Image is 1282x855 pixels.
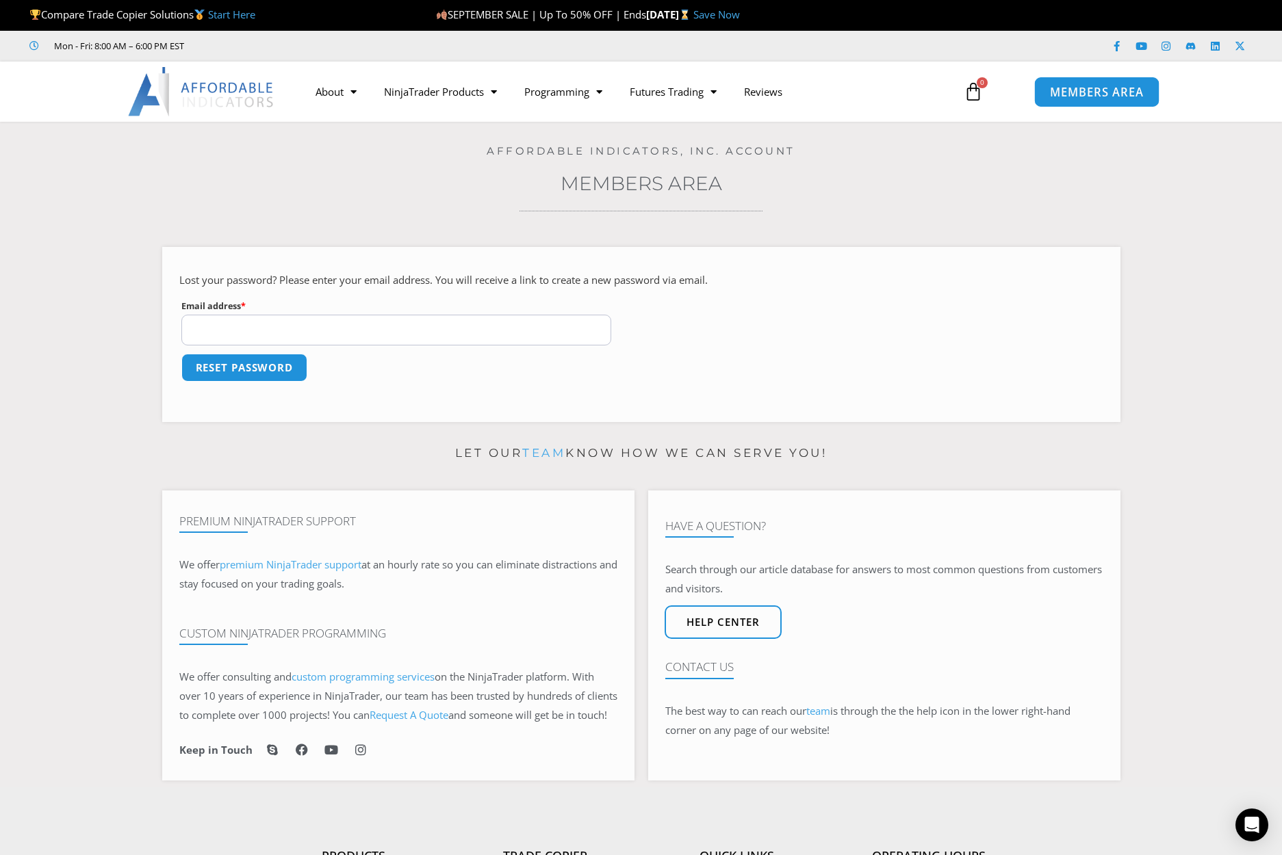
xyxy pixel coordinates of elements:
[292,670,435,683] a: custom programming services
[302,231,419,255] a: NinjaTrader FAQ
[943,72,1003,111] a: 0
[646,8,693,21] strong: [DATE]
[30,10,40,20] img: 🏆
[522,446,565,460] a: team
[693,8,740,21] a: Save Now
[370,76,511,107] a: NinjaTrader Products
[51,38,184,54] span: Mon - Fri: 8:00 AM – 6:00 PM EST
[208,8,255,21] a: Start Here
[179,627,617,640] h4: Custom NinjaTrader Programming
[665,519,1103,533] h4: Have A Question?
[194,10,205,20] img: 🥇
[302,206,419,231] a: NinjaTrader
[561,172,722,195] a: Members Area
[302,132,419,157] a: Premium Support
[806,704,830,718] a: team
[181,298,612,315] label: Email address
[665,702,1103,740] p: The best way to can reach our is through the the help icon in the lower right-hand corner on any ...
[220,557,361,571] a: premium NinjaTrader support
[302,76,370,107] a: About
[730,76,796,107] a: Reviews
[179,670,435,683] span: We offer consulting and
[203,39,409,53] iframe: Customer reviews powered by Trustpilot
[977,77,988,88] span: 0
[511,76,616,107] a: Programming
[665,605,782,639] a: Help center
[302,157,419,181] a: Team
[162,443,1120,464] p: Let our know how we can serve you!
[302,76,948,107] nav: Menu
[436,8,646,21] span: SEPTEMBER SALE | Up To 50% OFF | Ends
[179,557,220,571] span: We offer
[128,67,275,116] img: LogoAI | Affordable Indicators – NinjaTrader
[302,181,419,206] a: Partners
[437,10,447,20] img: 🍂
[687,617,760,627] span: Help center
[680,10,690,20] img: ⌛
[179,557,617,590] span: at an hourly rate so you can eliminate distractions and stay focused on your trading goals.
[1034,76,1159,107] a: MEMBERS AREA
[302,107,419,255] ul: About
[616,76,730,107] a: Futures Trading
[179,744,253,757] h6: Keep in Touch
[1235,808,1268,841] div: Open Intercom Messenger
[665,660,1103,674] h4: Contact Us
[487,144,795,157] a: Affordable Indicators, Inc. Account
[179,670,617,722] span: on the NinjaTrader platform. With over 10 years of experience in NinjaTrader, our team has been t...
[302,107,419,132] a: Contact Us
[1050,86,1144,98] span: MEMBERS AREA
[370,708,448,722] a: Request A Quote
[181,354,308,382] button: Reset password
[179,514,617,528] h4: Premium NinjaTrader Support
[29,8,255,21] span: Compare Trade Copier Solutions
[179,271,1103,290] p: Lost your password? Please enter your email address. You will receive a link to create a new pass...
[665,560,1103,598] p: Search through our article database for answers to most common questions from customers and visit...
